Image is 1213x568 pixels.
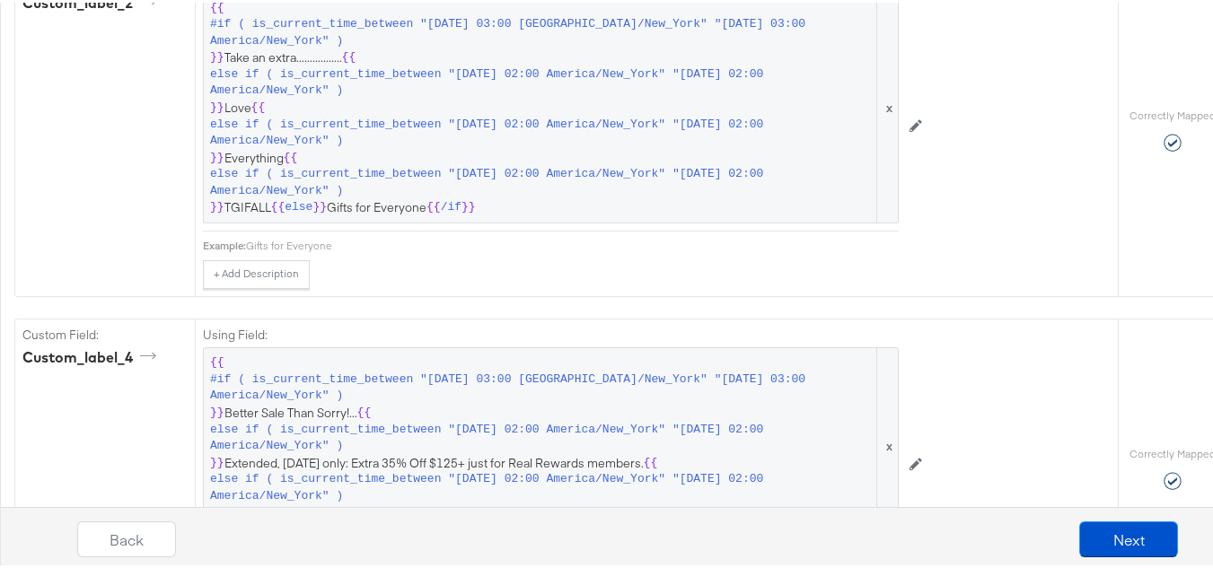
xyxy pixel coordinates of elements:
[210,97,224,114] span: }}
[210,369,874,402] span: #if ( is_current_time_between "[DATE] 03:00 [GEOGRAPHIC_DATA]/New_York" "[DATE] 03:00 America/New...
[210,419,874,452] span: else if ( is_current_time_between "[DATE] 02:00 America/New_York" "[DATE] 02:00 America/New_York" )
[876,345,898,541] span: x
[210,47,224,64] span: }}
[285,197,312,214] span: else
[203,236,246,250] div: Example:
[210,197,224,214] span: }}
[271,197,286,214] span: {{
[210,352,224,369] span: {{
[342,47,356,64] span: {{
[357,402,372,419] span: {{
[210,468,874,502] span: else if ( is_current_time_between "[DATE] 02:00 America/New_York" "[DATE] 02:00 America/New_York" )
[210,352,892,535] span: Better Sale Than Sorry!... Extended, [DATE] only: Extra 35% Off $125+ just for Real Rewards membe...
[426,197,441,214] span: {{
[203,324,899,341] label: Using Field:
[210,13,874,47] span: #if ( is_current_time_between "[DATE] 03:00 [GEOGRAPHIC_DATA]/New_York" "[DATE] 03:00 America/New...
[210,452,224,469] span: }}
[251,97,266,114] span: {{
[644,452,658,469] span: {{
[441,197,461,214] span: /if
[210,114,874,147] span: else if ( is_current_time_between "[DATE] 02:00 America/New_York" "[DATE] 02:00 America/New_York" )
[246,236,899,250] div: Gifts for Everyone
[1079,519,1178,555] button: Next
[22,345,163,365] div: custom_label_4
[203,258,310,286] button: + Add Description
[210,163,874,197] span: else if ( is_current_time_between "[DATE] 02:00 America/New_York" "[DATE] 02:00 America/New_York" )
[461,197,476,214] span: }}
[210,402,224,419] span: }}
[77,519,176,555] button: Back
[312,197,327,214] span: }}
[22,324,188,341] label: Custom Field:
[210,147,224,164] span: }}
[284,147,298,164] span: {{
[210,64,874,97] span: else if ( is_current_time_between "[DATE] 02:00 America/New_York" "[DATE] 02:00 America/New_York" )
